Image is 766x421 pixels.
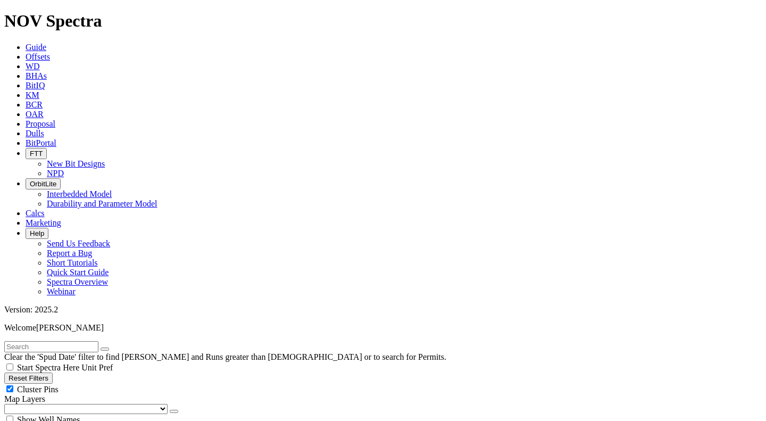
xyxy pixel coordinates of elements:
button: Reset Filters [4,373,53,384]
p: Welcome [4,323,762,333]
a: BitPortal [26,138,56,147]
a: Interbedded Model [47,189,112,199]
a: WD [26,62,40,71]
button: FTT [26,148,47,159]
a: New Bit Designs [47,159,105,168]
span: Start Spectra Here [17,363,79,372]
a: BHAs [26,71,47,80]
a: NPD [47,169,64,178]
span: FTT [30,150,43,158]
a: Calcs [26,209,45,218]
a: Spectra Overview [47,277,108,286]
a: Quick Start Guide [47,268,109,277]
input: Search [4,341,98,352]
a: BitIQ [26,81,45,90]
span: Map Layers [4,394,45,403]
a: OAR [26,110,44,119]
span: OrbitLite [30,180,56,188]
a: Offsets [26,52,50,61]
a: Dulls [26,129,44,138]
input: Start Spectra Here [6,364,13,370]
h1: NOV Spectra [4,11,762,31]
span: Unit Pref [81,363,113,372]
a: KM [26,90,39,100]
a: BCR [26,100,43,109]
a: Proposal [26,119,55,128]
a: Report a Bug [47,249,92,258]
a: Send Us Feedback [47,239,110,248]
a: Short Tutorials [47,258,98,267]
button: OrbitLite [26,178,61,189]
a: Webinar [47,287,76,296]
div: Version: 2025.2 [4,305,762,315]
span: Clear the 'Spud Date' filter to find [PERSON_NAME] and Runs greater than [DEMOGRAPHIC_DATA] or to... [4,352,446,361]
a: Durability and Parameter Model [47,199,157,208]
span: [PERSON_NAME] [36,323,104,332]
button: Help [26,228,48,239]
a: Guide [26,43,46,52]
span: Help [30,229,44,237]
span: Cluster Pins [17,385,59,394]
a: Marketing [26,218,61,227]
